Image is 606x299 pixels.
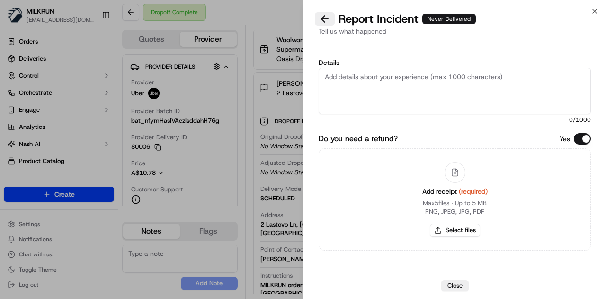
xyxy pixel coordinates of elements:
[422,187,488,196] span: Add receipt
[459,187,488,196] span: (required)
[319,133,398,145] label: Do you need a refund?
[319,59,591,66] label: Details
[422,14,476,24] div: Never Delivered
[319,116,591,124] span: 0 /1000
[441,280,469,291] button: Close
[319,27,591,42] div: Tell us what happened
[339,11,476,27] p: Report Incident
[423,199,487,208] p: Max 5 files ∙ Up to 5 MB
[430,224,480,237] button: Select files
[425,208,484,216] p: PNG, JPEG, JPG, PDF
[560,134,570,144] p: Yes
